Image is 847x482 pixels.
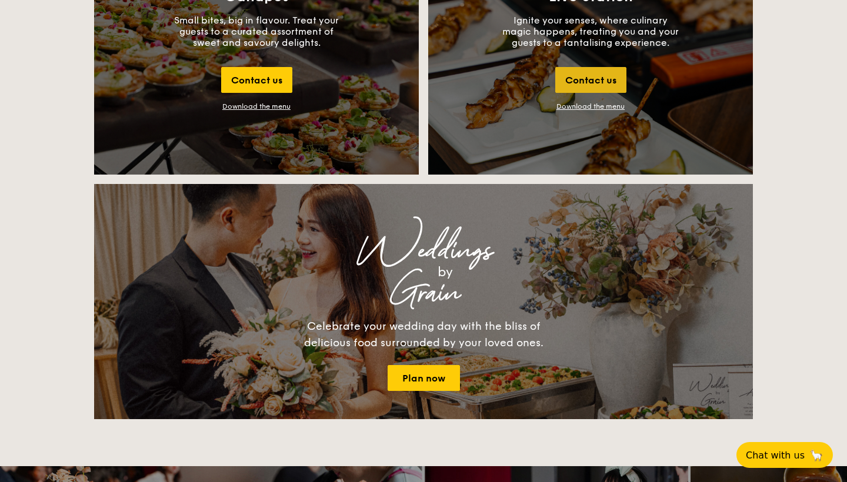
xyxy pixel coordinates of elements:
[198,283,649,304] div: Grain
[168,15,345,48] p: Small bites, big in flavour. Treat your guests to a curated assortment of sweet and savoury delig...
[502,15,679,48] p: Ignite your senses, where culinary magic happens, treating you and your guests to a tantalising e...
[388,365,460,391] a: Plan now
[221,67,292,93] div: Contact us
[746,450,805,461] span: Chat with us
[736,442,833,468] button: Chat with us🦙
[809,448,823,462] span: 🦙
[556,102,625,111] a: Download the menu
[222,102,291,111] div: Download the menu
[291,318,556,351] div: Celebrate your wedding day with the bliss of delicious food surrounded by your loved ones.
[198,240,649,262] div: Weddings
[555,67,626,93] div: Contact us
[241,262,649,283] div: by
